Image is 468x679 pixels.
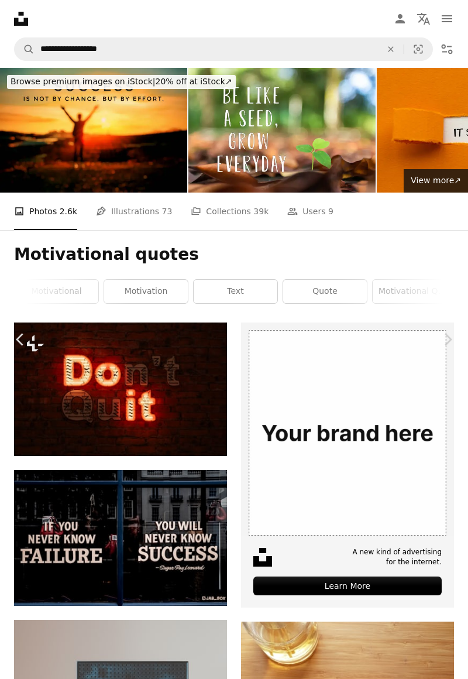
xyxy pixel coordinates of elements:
[14,532,227,543] a: text
[253,548,272,567] img: file-1631678316303-ed18b8b5cb9cimage
[15,38,35,60] button: Search Unsplash
[283,280,367,303] a: quote
[287,193,333,230] a: Users 9
[378,38,404,60] button: Clear
[253,205,269,218] span: 39k
[14,12,28,26] a: Home — Unsplash
[14,384,227,395] a: a neon sign that says don't cut on a brick wall
[412,7,435,30] button: Language
[435,37,459,61] button: Filters
[388,7,412,30] a: Log in / Sign up
[241,323,454,536] img: file-1635990775102-c9800842e1cdimage
[191,193,269,230] a: Collections 39k
[328,205,333,218] span: 9
[188,68,376,193] img: Be like a seed, grow everyday. Inspirational words with nature background.
[373,280,456,303] a: motivational quote
[14,470,227,606] img: text
[11,77,155,86] span: Browse premium images on iStock |
[104,280,188,303] a: motivation
[14,244,454,265] h1: Motivational quotes
[352,547,442,567] span: A new kind of advertising for the internet.
[194,280,277,303] a: text
[14,323,227,456] img: a neon sign that says don't cut on a brick wall
[404,169,468,193] a: View more↗
[411,176,461,185] span: View more ↗
[427,283,468,396] a: Next
[7,75,236,89] div: 20% off at iStock ↗
[14,37,433,61] form: Find visuals sitewide
[404,38,432,60] button: Visual search
[96,193,172,230] a: Illustrations 73
[435,7,459,30] button: Menu
[241,323,454,608] a: A new kind of advertisingfor the internet.Learn More
[253,577,442,595] div: Learn More
[15,280,98,303] a: motivational
[162,205,173,218] span: 73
